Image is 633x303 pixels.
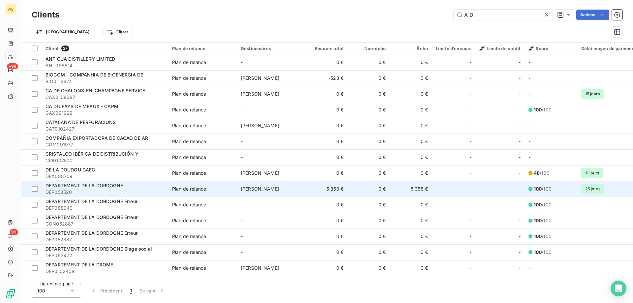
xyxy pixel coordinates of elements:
[172,201,206,208] div: Plan de relance
[534,186,542,192] span: 100
[519,249,521,256] span: -
[581,89,604,99] span: 15 jours
[172,217,206,224] div: Plan de relance
[581,184,604,194] span: 25 jours
[45,94,164,101] span: CAX0108287
[241,233,243,239] span: -
[241,123,279,128] span: [PERSON_NAME]
[581,168,603,178] span: 11 jours
[347,260,390,276] td: 0 €
[45,221,164,227] span: CON052887
[519,75,521,81] span: -
[45,183,123,188] span: DEPARTEMENT DE LA DORDOGNE
[172,186,206,192] div: Plan de relance
[469,154,471,161] span: -
[454,10,553,20] input: Rechercher
[241,75,279,81] span: [PERSON_NAME]
[351,46,386,51] div: Non-échu
[305,54,347,70] td: 0 €
[347,165,390,181] td: 0 €
[534,201,552,208] span: /100
[241,107,243,112] span: -
[305,102,347,118] td: 0 €
[576,10,609,20] button: Actions
[172,138,206,145] div: Plan de relance
[305,260,347,276] td: 0 €
[45,236,164,243] span: DEP052887
[126,284,136,298] button: 1
[5,4,16,15] div: WE
[305,181,347,197] td: 5 358 €
[469,233,471,240] span: -
[528,265,530,271] span: -
[241,91,279,97] span: [PERSON_NAME]
[469,217,471,224] span: -
[390,213,432,228] td: 0 €
[45,119,116,125] span: CATALANA DE PERFORACIONS
[528,123,530,128] span: -
[136,284,169,298] button: Suivant
[45,56,115,62] span: ANTIGUA DISTILLERY LIMITED
[519,217,521,224] span: -
[172,46,233,51] div: Plan de relance
[172,91,206,97] div: Plan de relance
[45,252,164,259] span: DEP063472
[45,205,164,211] span: DEP088940
[534,249,542,255] span: 100
[519,91,521,97] span: -
[469,170,471,176] span: -
[172,249,206,256] div: Plan de relance
[519,265,521,271] span: -
[172,59,206,66] div: Plan de relance
[241,265,279,271] span: [PERSON_NAME]
[241,170,279,176] span: [PERSON_NAME]
[519,186,521,192] span: -
[534,233,552,240] span: /100
[528,75,530,81] span: -
[305,165,347,181] td: 0 €
[45,278,151,283] span: ETABLISSEMENT PUBLIC [GEOGRAPHIC_DATA]
[172,75,206,81] div: Plan de relance
[390,276,432,292] td: 0 €
[390,86,432,102] td: 0 €
[86,284,126,298] button: Précédent
[390,54,432,70] td: 0 €
[102,27,133,37] button: Filtrer
[469,249,471,256] span: -
[305,213,347,228] td: 0 €
[469,122,471,129] span: -
[469,91,471,97] span: -
[347,70,390,86] td: 0 €
[305,228,347,244] td: 0 €
[5,288,16,299] img: Logo LeanPay
[347,86,390,102] td: 0 €
[32,9,59,21] h3: Clients
[347,276,390,292] td: 0 €
[347,197,390,213] td: 0 €
[45,198,137,204] span: DEPARTEMENT DE LA DORDOGNE Erreur
[390,228,432,244] td: 0 €
[172,265,206,271] div: Plan de relance
[519,122,521,129] span: -
[519,201,521,208] span: -
[390,181,432,197] td: 5 358 €
[390,197,432,213] td: 0 €
[241,154,243,160] span: -
[528,138,530,144] span: -
[305,86,347,102] td: 0 €
[45,246,152,252] span: DEPARTEMENT DE LA DORDOGNE Siège social
[534,233,542,239] span: 100
[469,75,471,81] span: -
[45,88,145,93] span: CA DE CHALONS-EN-CHAMPAGNE SERVICE
[519,170,521,176] span: -
[45,167,95,172] span: DE LA DOUDOU GAEC
[534,218,542,223] span: 100
[534,106,552,113] span: /100
[347,181,390,197] td: 0 €
[469,201,471,208] span: -
[241,138,243,144] span: -
[347,54,390,70] td: 0 €
[469,265,471,271] span: -
[45,62,164,69] span: ANT098814
[390,260,432,276] td: 0 €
